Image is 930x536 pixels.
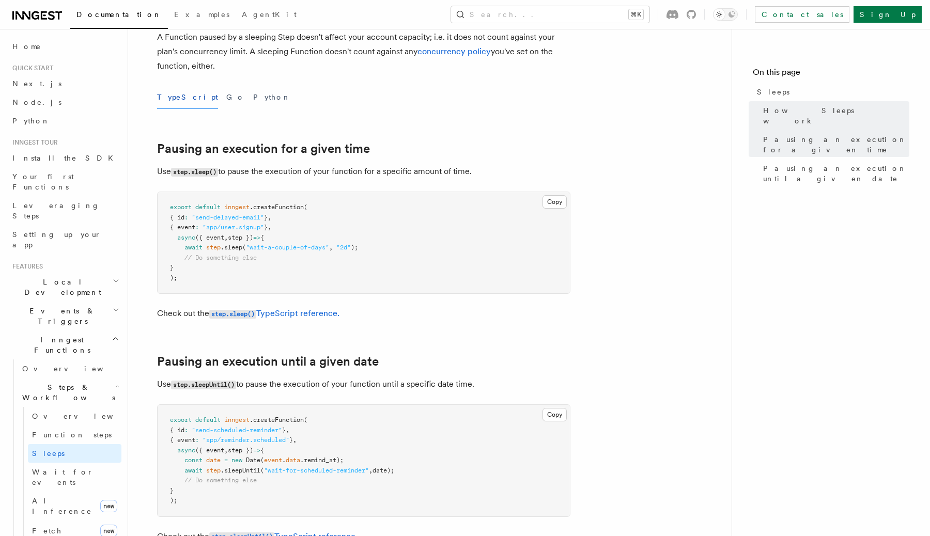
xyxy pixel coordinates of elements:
span: "2d" [336,244,351,251]
span: ({ event [195,447,224,454]
span: = [224,456,228,464]
span: new [100,500,117,512]
span: Pausing an execution until a given date [763,163,909,184]
span: Wait for events [32,468,94,486]
span: .createFunction [250,203,304,211]
span: => [253,447,260,454]
span: data [286,456,300,464]
button: Search...⌘K [451,6,649,23]
a: Python [8,112,121,130]
span: } [264,224,268,231]
span: } [170,487,174,494]
span: { event [170,224,195,231]
span: : [195,436,199,444]
code: step.sleepUntil() [171,381,236,389]
span: inngest [224,416,250,423]
span: event [264,456,282,464]
span: async [177,234,195,241]
span: Python [12,117,50,125]
span: Overview [32,412,138,420]
span: await [184,244,203,251]
code: step.sleep() [171,168,218,177]
span: ( [260,456,264,464]
span: AI Inference [32,497,92,515]
p: Use to pause the execution of your function for a specific amount of time. [157,164,570,179]
button: Steps & Workflows [18,378,121,407]
span: Events & Triggers [8,306,113,326]
span: "app/reminder.scheduled" [203,436,289,444]
span: : [184,214,188,221]
kbd: ⌘K [629,9,643,20]
a: Pausing an execution until a given date [759,159,909,188]
p: Check out the [157,306,570,321]
span: Leveraging Steps [12,201,100,220]
button: Inngest Functions [8,330,121,359]
button: Toggle dark mode [713,8,738,21]
button: Copy [542,195,567,209]
button: Python [253,86,291,109]
span: Date [246,456,260,464]
button: Copy [542,408,567,421]
span: Inngest tour [8,138,58,147]
span: } [170,264,174,271]
span: .createFunction [250,416,304,423]
span: Inngest Functions [8,335,112,355]
span: { event [170,436,195,444]
span: Documentation [76,10,162,19]
span: "wait-for-scheduled-reminder" [264,467,369,474]
a: Examples [168,3,236,28]
span: ); [351,244,358,251]
span: .sleep [221,244,242,251]
a: concurrency policy [417,46,491,56]
span: await [184,467,203,474]
span: : [184,427,188,434]
span: step }) [228,234,253,241]
a: Pausing an execution for a given time [759,130,909,159]
a: Documentation [70,3,168,29]
h4: On this page [753,66,909,83]
span: Steps & Workflows [18,382,115,403]
span: Quick start [8,64,53,72]
span: } [282,427,286,434]
span: Home [12,41,41,52]
span: "send-scheduled-reminder" [192,427,282,434]
a: Leveraging Steps [8,196,121,225]
a: Wait for events [28,463,121,492]
span: Node.js [12,98,61,106]
a: Sign Up [854,6,922,23]
span: inngest [224,203,250,211]
span: Install the SDK [12,154,119,162]
span: "app/user.signup" [203,224,264,231]
a: Sleeps [28,444,121,463]
button: TypeScript [157,86,218,109]
span: date [206,456,221,464]
span: .remind_at); [300,456,344,464]
span: , [268,224,271,231]
span: ); [170,274,177,281]
button: Events & Triggers [8,302,121,330]
p: A Function paused by a sleeping Step doesn't affect your account capacity; i.e. it does not count... [157,30,570,73]
span: // Do something else [184,477,257,484]
span: Function steps [32,431,112,439]
span: , [268,214,271,221]
span: { id [170,427,184,434]
button: Local Development [8,273,121,302]
a: Next.js [8,74,121,93]
a: Home [8,37,121,56]
span: , [293,436,297,444]
code: step.sleep() [209,310,256,319]
a: Setting up your app [8,225,121,254]
p: Use to pause the execution of your function until a specific date time. [157,377,570,392]
a: Pausing an execution until a given date [157,354,379,369]
span: default [195,416,221,423]
a: Sleeps [753,83,909,101]
span: } [289,436,293,444]
a: AI Inferencenew [28,492,121,521]
span: ( [304,203,307,211]
span: default [195,203,221,211]
span: const [184,456,203,464]
span: Setting up your app [12,230,101,249]
span: step [206,244,221,251]
span: How Sleeps work [763,105,909,126]
span: , [369,467,373,474]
